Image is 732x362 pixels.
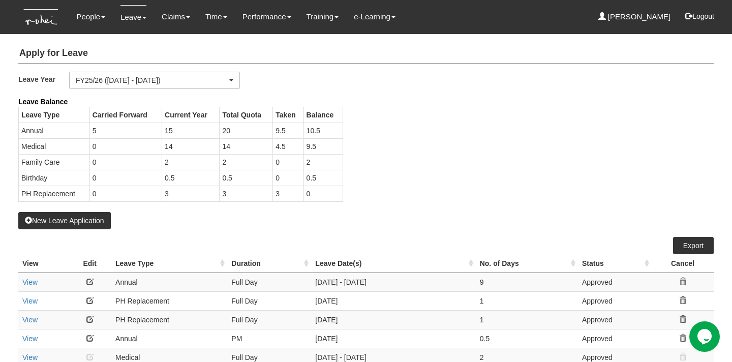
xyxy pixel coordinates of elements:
th: Edit [68,254,111,273]
a: Time [205,5,227,28]
td: 0.5 [162,170,220,186]
td: 3 [162,186,220,201]
td: Approved [578,273,652,291]
td: Annual [111,273,227,291]
a: Claims [162,5,190,28]
a: Performance [242,5,291,28]
td: 5 [89,123,162,138]
td: 20 [220,123,273,138]
td: 0 [89,186,162,201]
td: 2 [162,154,220,170]
td: [DATE] - [DATE] [311,273,475,291]
a: Training [307,5,339,28]
td: Annual [19,123,90,138]
td: 0 [273,154,303,170]
h4: Apply for Leave [18,43,714,64]
a: View [22,278,38,286]
th: Balance [303,107,343,123]
td: 2 [303,154,343,170]
td: 2 [220,154,273,170]
th: Leave Date(s) : activate to sort column ascending [311,254,475,273]
th: Taken [273,107,303,123]
button: Logout [678,4,721,28]
b: Leave Balance [18,98,68,106]
th: Status : activate to sort column ascending [578,254,652,273]
th: View [18,254,68,273]
td: 0 [89,170,162,186]
a: [PERSON_NAME] [598,5,671,28]
td: 14 [220,138,273,154]
th: Total Quota [220,107,273,123]
td: PH Replacement [111,291,227,310]
a: People [76,5,105,28]
a: View [22,335,38,343]
td: PM [227,329,311,348]
td: Full Day [227,273,311,291]
td: Annual [111,329,227,348]
td: Family Care [19,154,90,170]
a: Export [673,237,714,254]
th: Cancel [652,254,714,273]
td: Full Day [227,310,311,329]
th: Carried Forward [89,107,162,123]
iframe: chat widget [689,321,722,352]
td: Birthday [19,170,90,186]
td: [DATE] [311,310,475,329]
td: 14 [162,138,220,154]
td: 9.5 [273,123,303,138]
td: PH Replacement [111,310,227,329]
td: Approved [578,310,652,329]
td: 10.5 [303,123,343,138]
td: 0 [303,186,343,201]
td: Full Day [227,291,311,310]
th: Leave Type : activate to sort column ascending [111,254,227,273]
td: PH Replacement [19,186,90,201]
td: 0.5 [303,170,343,186]
label: Leave Year [18,72,69,86]
a: View [22,297,38,305]
th: Duration : activate to sort column ascending [227,254,311,273]
td: 3 [273,186,303,201]
td: 0 [89,138,162,154]
th: Current Year [162,107,220,123]
td: 0.5 [220,170,273,186]
a: View [22,316,38,324]
td: 9.5 [303,138,343,154]
td: 0 [89,154,162,170]
td: [DATE] [311,329,475,348]
a: View [22,353,38,361]
th: No. of Days : activate to sort column ascending [476,254,578,273]
div: FY25/26 ([DATE] - [DATE]) [76,75,227,85]
td: 1 [476,291,578,310]
td: 9 [476,273,578,291]
td: 3 [220,186,273,201]
a: Leave [120,5,146,29]
th: Leave Type [19,107,90,123]
button: New Leave Application [18,212,111,229]
a: e-Learning [354,5,395,28]
td: Approved [578,291,652,310]
td: Medical [19,138,90,154]
td: [DATE] [311,291,475,310]
td: 1 [476,310,578,329]
td: 0 [273,170,303,186]
td: 0.5 [476,329,578,348]
td: Approved [578,329,652,348]
button: FY25/26 ([DATE] - [DATE]) [69,72,240,89]
td: 4.5 [273,138,303,154]
td: 15 [162,123,220,138]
